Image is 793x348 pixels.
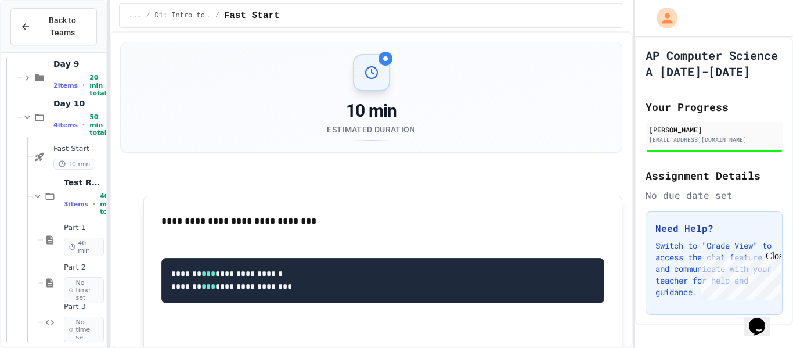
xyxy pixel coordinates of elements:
[89,113,106,137] span: 50 min total
[215,11,219,20] span: /
[646,167,783,184] h2: Assignment Details
[82,120,85,130] span: •
[655,221,773,235] h3: Need Help?
[53,121,78,129] span: 4 items
[10,8,97,45] button: Back to Teams
[327,124,415,135] div: Estimated Duration
[646,188,783,202] div: No due date set
[146,11,150,20] span: /
[100,192,117,216] span: 40 min total
[64,223,104,233] span: Part 1
[53,144,104,154] span: Fast Start
[64,177,104,188] span: Test Review (40 mins)
[697,251,781,300] iframe: chat widget
[224,9,280,23] span: Fast Start
[155,11,211,20] span: D1: Intro to APCSA
[64,302,104,312] span: Part 3
[64,200,88,208] span: 3 items
[93,199,95,209] span: •
[89,74,106,97] span: 20 min total
[649,135,779,144] div: [EMAIL_ADDRESS][DOMAIN_NAME]
[744,302,781,336] iframe: chat widget
[646,47,783,80] h1: AP Computer Science A [DATE]-[DATE]
[64,277,104,304] span: No time set
[644,5,680,31] div: My Account
[5,5,80,74] div: Chat with us now!Close
[649,124,779,135] div: [PERSON_NAME]
[53,98,104,109] span: Day 10
[53,159,95,170] span: 10 min
[129,11,142,20] span: ...
[64,238,104,256] span: 40 min
[53,82,78,89] span: 2 items
[655,240,773,298] p: Switch to "Grade View" to access the chat feature and communicate with your teacher for help and ...
[646,99,783,115] h2: Your Progress
[53,59,104,69] span: Day 9
[82,81,85,90] span: •
[38,15,87,39] span: Back to Teams
[64,317,104,343] span: No time set
[327,101,415,121] div: 10 min
[64,263,104,272] span: Part 2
